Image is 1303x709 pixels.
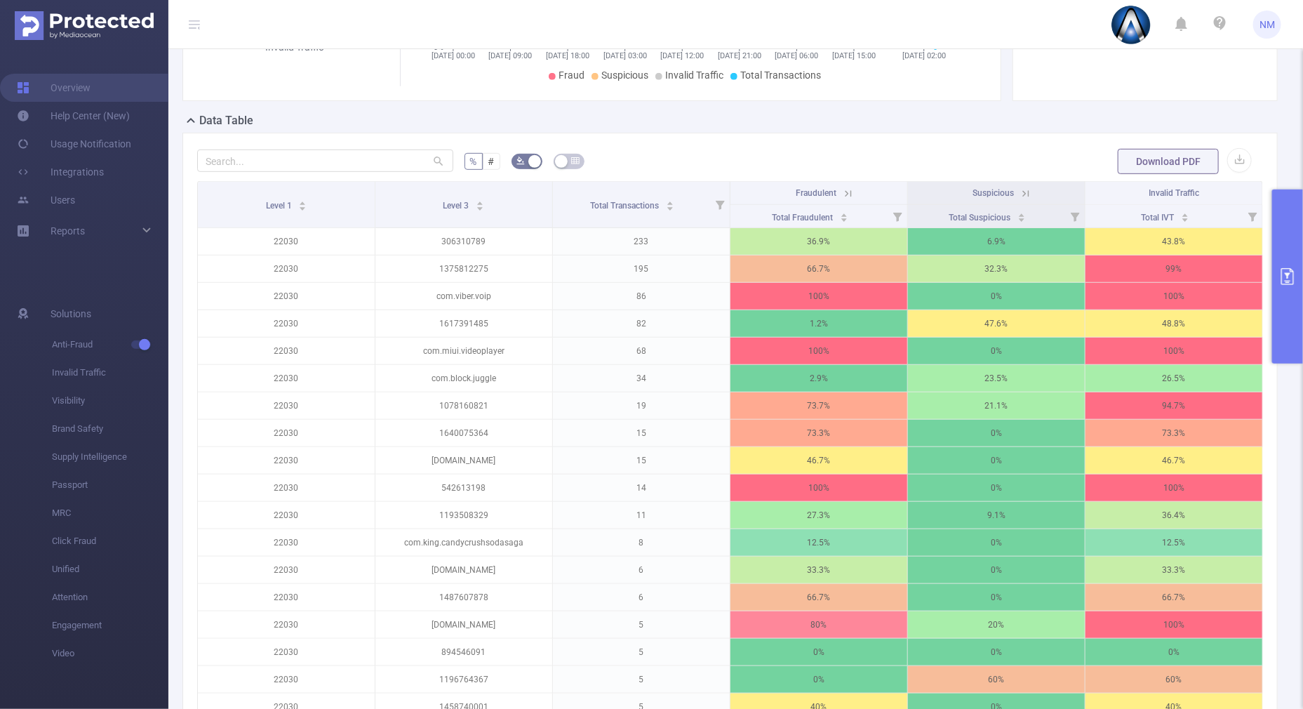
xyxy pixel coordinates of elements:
span: Engagement [52,611,168,640]
span: Level 3 [443,201,472,211]
p: 22030 [198,447,375,474]
tspan: [DATE] 18:00 [546,51,589,60]
i: icon: table [571,157,580,165]
a: Overview [17,74,91,102]
p: 47.6% [908,310,1085,337]
tspan: [DATE] 21:00 [718,51,761,60]
i: icon: caret-down [476,205,484,209]
span: Video [52,640,168,668]
p: 14 [553,475,730,501]
p: 86 [553,283,730,310]
p: 22030 [198,584,375,611]
i: Filter menu [1243,205,1262,227]
span: Click Fraud [52,527,168,555]
p: 1487607878 [375,584,552,611]
p: 0% [908,584,1085,611]
span: Anti-Fraud [52,331,168,359]
div: Sort [666,199,674,208]
a: Reports [51,217,85,245]
p: 100% [730,338,907,364]
p: 100% [730,283,907,310]
p: 6 [553,584,730,611]
tspan: [DATE] 06:00 [775,51,819,60]
span: Visibility [52,387,168,415]
p: 66.7% [730,584,907,611]
span: Level 1 [266,201,294,211]
span: Total Suspicious [949,213,1013,223]
p: 5 [553,666,730,693]
p: 894546091 [375,639,552,665]
p: 100% [1085,283,1262,310]
p: 60% [1085,666,1262,693]
i: icon: caret-up [1181,211,1189,216]
a: Integrations [17,158,104,186]
button: Download PDF [1118,149,1219,174]
span: MRC [52,499,168,527]
p: 22030 [198,557,375,583]
tspan: [DATE] 02:00 [902,51,946,60]
tspan: [DATE] 00:00 [432,51,475,60]
p: 15 [553,420,730,446]
p: 0% [908,338,1085,364]
p: 22030 [198,611,375,638]
p: 73.3% [730,420,907,446]
span: Total Transactions [591,201,662,211]
i: icon: caret-up [299,199,307,204]
p: 22030 [198,256,375,282]
p: 5 [553,611,730,638]
span: Suspicious [973,188,1014,198]
span: Total Fraudulent [772,213,835,223]
p: 0% [730,639,907,665]
p: 33.3% [730,557,907,583]
p: 195 [553,256,730,282]
i: icon: caret-down [1018,216,1026,220]
span: # [488,156,495,167]
p: com.viber.voip [375,283,552,310]
p: 36.9% [730,228,907,255]
span: Brand Safety [52,415,168,443]
i: icon: caret-down [1181,216,1189,220]
p: 22030 [198,639,375,665]
p: [DOMAIN_NAME] [375,447,552,474]
p: 542613198 [375,475,552,501]
div: Sort [476,199,484,208]
p: 22030 [198,338,375,364]
p: 46.7% [1085,447,1262,474]
p: 9.1% [908,502,1085,529]
p: 1617391485 [375,310,552,337]
h2: Data Table [199,112,253,129]
tspan: [DATE] 03:00 [603,51,647,60]
span: Total Transactions [740,69,821,81]
p: 0% [908,447,1085,474]
i: Filter menu [710,182,730,227]
p: com.king.candycrushsodasaga [375,529,552,556]
p: 100% [1085,475,1262,501]
span: Invalid Traffic [665,69,723,81]
p: 0% [908,529,1085,556]
a: Users [17,186,75,214]
p: 22030 [198,420,375,446]
tspan: [DATE] 12:00 [661,51,704,60]
tspan: [DATE] 15:00 [832,51,876,60]
p: 48.8% [1085,310,1262,337]
p: 8 [553,529,730,556]
p: 26.5% [1085,365,1262,392]
p: 0% [908,420,1085,446]
p: 99% [1085,256,1262,282]
p: 22030 [198,365,375,392]
p: 306310789 [375,228,552,255]
p: 82 [553,310,730,337]
p: 20% [908,611,1085,638]
p: 1640075364 [375,420,552,446]
p: 22030 [198,283,375,310]
p: 60% [908,666,1085,693]
span: Passport [52,471,168,499]
p: 0% [908,283,1085,310]
i: icon: caret-up [667,199,674,204]
span: Attention [52,583,168,611]
p: 36.4% [1085,502,1262,529]
p: com.miui.videoplayer [375,338,552,364]
p: 80% [730,611,907,638]
i: icon: bg-colors [516,157,525,165]
p: com.block.juggle [375,365,552,392]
